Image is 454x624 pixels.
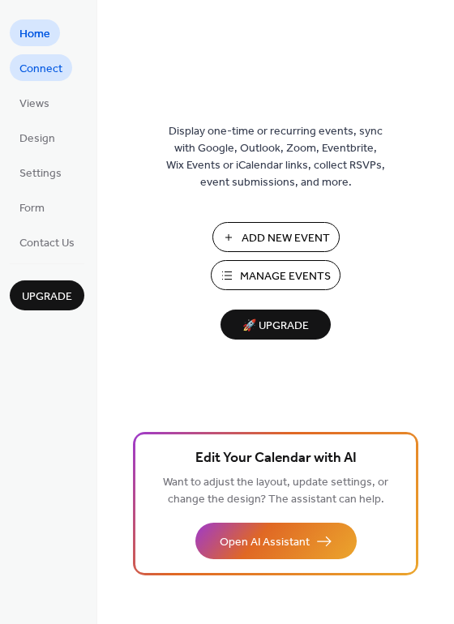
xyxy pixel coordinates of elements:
button: 🚀 Upgrade [221,310,331,340]
a: Settings [10,159,71,186]
span: Contact Us [19,235,75,252]
a: Design [10,124,65,151]
span: Design [19,130,55,147]
span: Home [19,26,50,43]
a: Form [10,194,54,220]
span: Settings [19,165,62,182]
button: Open AI Assistant [195,523,357,559]
span: 🚀 Upgrade [230,315,321,337]
a: Views [10,89,59,116]
span: Views [19,96,49,113]
span: Display one-time or recurring events, sync with Google, Outlook, Zoom, Eventbrite, Wix Events or ... [166,123,385,191]
span: Open AI Assistant [220,534,310,551]
span: Edit Your Calendar with AI [195,447,357,470]
a: Connect [10,54,72,81]
button: Manage Events [211,260,340,290]
button: Upgrade [10,280,84,310]
span: Connect [19,61,62,78]
span: Manage Events [240,268,331,285]
a: Home [10,19,60,46]
button: Add New Event [212,222,340,252]
span: Add New Event [242,230,330,247]
span: Upgrade [22,288,72,306]
a: Contact Us [10,229,84,255]
span: Form [19,200,45,217]
span: Want to adjust the layout, update settings, or change the design? The assistant can help. [163,472,388,511]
